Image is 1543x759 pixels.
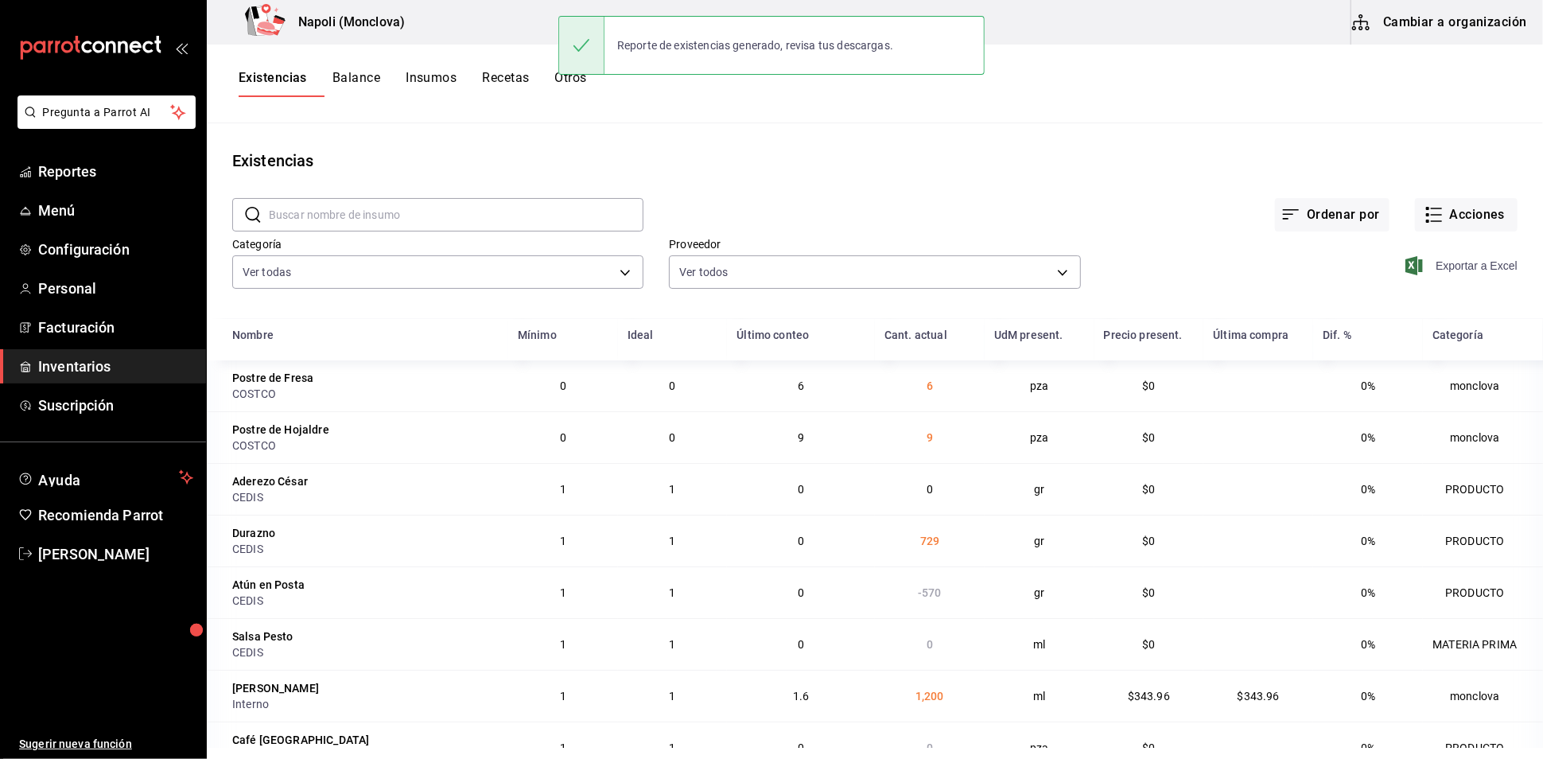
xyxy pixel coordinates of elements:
[1409,256,1518,275] button: Exportar a Excel
[17,95,196,129] button: Pregunta a Parrot AI
[560,586,566,599] span: 1
[232,422,329,438] div: Postre de Hojaldre
[38,239,193,260] span: Configuración
[985,411,1094,463] td: pza
[669,741,675,754] span: 1
[232,370,313,386] div: Postre de Fresa
[669,379,675,392] span: 0
[669,483,675,496] span: 1
[1128,690,1170,703] span: $343.96
[239,70,307,97] button: Existencias
[232,593,499,609] div: CEDIS
[669,690,675,703] span: 1
[798,535,804,547] span: 0
[679,264,728,280] span: Ver todos
[628,329,654,341] div: Ideal
[43,104,171,121] span: Pregunta a Parrot AI
[1142,379,1155,392] span: $0
[737,329,809,341] div: Último conteo
[38,161,193,182] span: Reportes
[555,70,587,97] button: Otros
[1423,566,1543,618] td: PRODUCTO
[985,515,1094,566] td: gr
[232,438,499,453] div: COSTCO
[994,329,1063,341] div: UdM present.
[884,329,947,341] div: Cant. actual
[1423,411,1543,463] td: monclova
[1361,586,1375,599] span: 0%
[232,732,369,748] div: Café [GEOGRAPHIC_DATA]
[1142,586,1155,599] span: $0
[1361,690,1375,703] span: 0%
[232,386,499,402] div: COSTCO
[38,504,193,526] span: Recomienda Parrot
[1104,329,1183,341] div: Precio present.
[985,566,1094,618] td: gr
[1423,515,1543,566] td: PRODUCTO
[175,41,188,54] button: open_drawer_menu
[332,70,380,97] button: Balance
[1423,463,1543,515] td: PRODUCTO
[920,535,939,547] span: 729
[927,379,933,392] span: 6
[243,264,291,280] span: Ver todas
[482,70,529,97] button: Recetas
[19,736,193,753] span: Sugerir nueva función
[1361,379,1375,392] span: 0%
[38,317,193,338] span: Facturación
[560,741,566,754] span: 1
[1142,431,1155,444] span: $0
[1432,329,1483,341] div: Categoría
[560,690,566,703] span: 1
[232,329,274,341] div: Nombre
[798,586,804,599] span: 0
[1238,690,1280,703] span: $343.96
[232,629,293,644] div: Salsa Pesto
[560,483,566,496] span: 1
[38,543,193,565] span: [PERSON_NAME]
[1361,535,1375,547] span: 0%
[232,541,499,557] div: CEDIS
[38,468,173,487] span: Ayuda
[669,239,1080,251] label: Proveedor
[1423,670,1543,722] td: monclova
[269,199,643,231] input: Buscar nombre de insumo
[793,690,809,703] span: 1.6
[232,473,308,489] div: Aderezo César
[38,278,193,299] span: Personal
[1323,329,1351,341] div: Dif. %
[1361,638,1375,651] span: 0%
[232,577,305,593] div: Atún en Posta
[1142,483,1155,496] span: $0
[232,525,275,541] div: Durazno
[560,638,566,651] span: 1
[1361,483,1375,496] span: 0%
[669,586,675,599] span: 1
[669,638,675,651] span: 1
[38,395,193,416] span: Suscripción
[915,690,944,703] span: 1,200
[669,535,675,547] span: 1
[38,200,193,221] span: Menú
[286,13,405,32] h3: Napoli (Monclova)
[1361,741,1375,754] span: 0%
[798,638,804,651] span: 0
[232,239,643,251] label: Categoría
[1142,638,1155,651] span: $0
[560,535,566,547] span: 1
[927,483,933,496] span: 0
[985,463,1094,515] td: gr
[232,680,319,696] div: [PERSON_NAME]
[560,379,566,392] span: 0
[927,638,933,651] span: 0
[560,431,566,444] span: 0
[232,489,499,505] div: CEDIS
[232,149,313,173] div: Existencias
[1275,198,1389,232] button: Ordenar por
[927,741,933,754] span: 0
[1415,198,1518,232] button: Acciones
[798,431,804,444] span: 9
[798,379,804,392] span: 6
[232,644,499,660] div: CEDIS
